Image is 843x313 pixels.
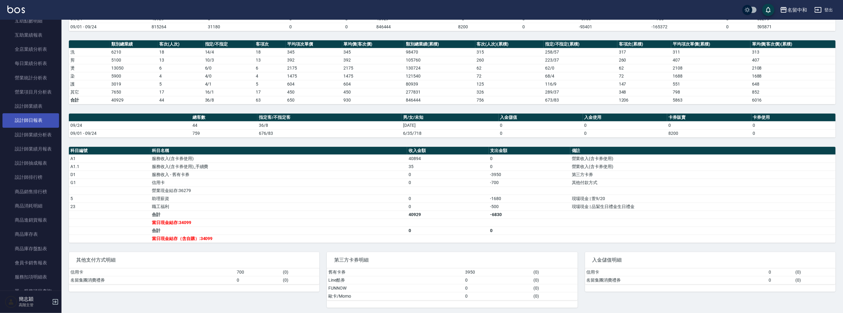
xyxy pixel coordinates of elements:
td: 職工福利 [150,203,407,211]
td: D1 [69,171,150,179]
img: Person [5,296,17,308]
td: 0 [464,284,532,292]
td: 第三方卡券 [570,171,836,179]
td: 歐卡/Momo [327,292,464,300]
td: 0 [499,129,583,137]
td: 7650 [110,88,158,96]
th: 平均項次單價(累積) [671,40,750,48]
td: 6 [254,64,286,72]
td: 44 [158,96,203,104]
a: 服務扣項明細表 [2,270,59,284]
td: 0 [583,129,667,137]
td: 313 [750,48,836,56]
a: 設計師業績表 [2,99,59,113]
a: 商品庫存表 [2,227,59,241]
td: 13 [254,56,286,64]
td: 260 [475,56,544,64]
th: 客項次 [254,40,286,48]
td: 10 / 3 [204,56,255,64]
td: 護 [69,80,110,88]
td: 68 / 4 [544,72,617,80]
td: 8200 [667,129,751,137]
th: 卡券使用 [751,114,836,122]
td: ( 0 ) [794,276,836,284]
td: -6830 [489,211,570,219]
td: 信用卡 [150,179,407,187]
td: 3019 [110,80,158,88]
td: 3950 [464,268,532,276]
td: 930 [342,96,405,104]
td: 合計 [69,96,110,104]
td: 595871 [756,23,836,31]
td: -3950 [489,171,570,179]
td: -1680 [489,195,570,203]
td: 0 [319,23,375,31]
td: 63 [254,96,286,104]
span: 入金儲值明細 [592,257,828,263]
table: a dense table [69,40,836,104]
a: 設計師業績月報表 [2,142,59,156]
td: 營業現金結存:36279 [150,187,407,195]
td: 名留集團消費禮券 [585,276,767,284]
td: 130724 [404,64,475,72]
a: 商品庫存盤點表 [2,242,59,256]
td: 700 [235,268,282,276]
td: 258 / 57 [544,48,617,56]
table: a dense table [327,268,577,300]
td: ( 0 ) [281,276,319,284]
a: 會員卡銷售報表 [2,256,59,270]
td: 40894 [407,154,489,163]
p: 高階主管 [19,302,50,308]
img: Logo [7,6,25,13]
td: 4 / 0 [204,72,255,80]
a: 營業項目月分析表 [2,85,59,99]
td: ( 0 ) [281,268,319,276]
td: 0 [499,121,583,129]
td: 815264 [150,23,207,31]
a: 設計師業績分析表 [2,128,59,142]
td: Line酷券 [327,276,464,284]
div: 名留中和 [787,6,807,14]
td: 147 [617,80,671,88]
a: 設計師排行榜 [2,170,59,184]
td: 277831 [404,88,475,96]
td: 673/83 [544,96,617,104]
h5: 簡志穎 [19,296,50,302]
td: 合計 [150,227,407,235]
th: 科目編號 [69,147,150,155]
td: 289 / 37 [544,88,617,96]
button: 登出 [812,4,836,16]
a: 互助點數明細 [2,14,59,28]
td: 2108 [671,64,750,72]
td: 0 [489,163,570,171]
td: 756 [475,96,544,104]
td: 0 [263,23,319,31]
td: 服務收入 - 舊有卡券 [150,171,407,179]
td: 信用卡 [69,268,235,276]
td: 1206 [617,96,671,104]
td: 剪 [69,56,110,64]
td: 2108 [750,64,836,72]
td: 17 [254,88,286,96]
td: 助理薪資 [150,195,407,203]
td: 其它 [69,88,110,96]
td: 服務收入(含卡券使用)_手續費 [150,163,407,171]
td: -700 [489,179,570,187]
th: 入金使用 [583,114,667,122]
a: 全店業績分析表 [2,42,59,56]
td: 846444 [375,23,431,31]
a: 互助業績報表 [2,28,59,42]
td: 0 [407,227,489,235]
td: 125 [475,80,544,88]
td: 0 [767,268,794,276]
th: 卡券販賣 [667,114,751,122]
td: -93401 [552,23,619,31]
th: 科目名稱 [150,147,407,155]
td: 名留集團消費禮券 [69,276,235,284]
td: 311 [671,48,750,56]
td: 舊有卡券 [327,268,464,276]
td: 0 [407,203,489,211]
td: 317 [617,48,671,56]
td: 62 [617,64,671,72]
th: 類別總業績 [110,40,158,48]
